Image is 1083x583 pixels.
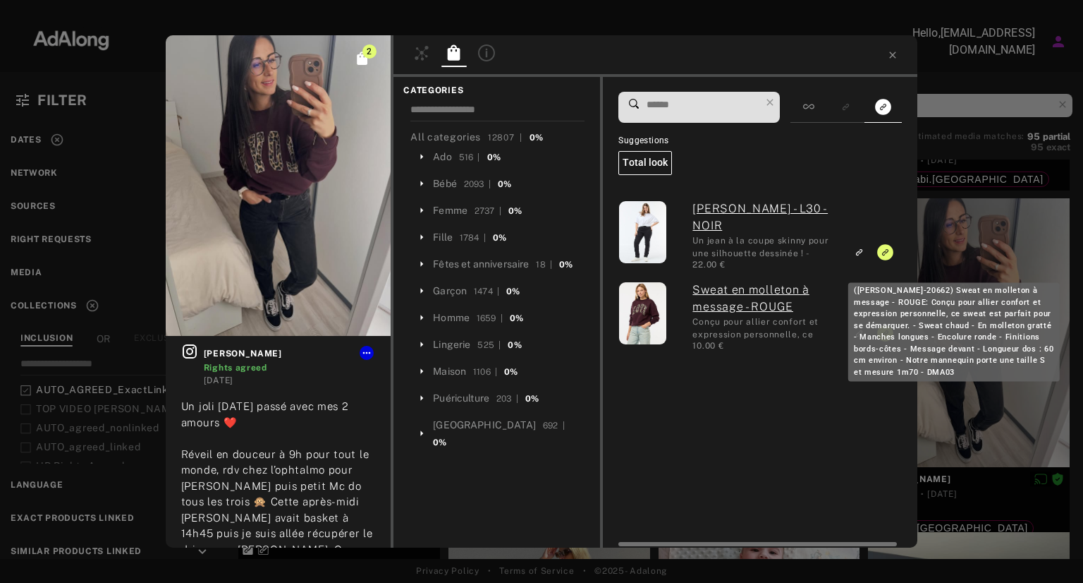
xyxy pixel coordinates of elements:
[559,258,573,271] div: 0%
[833,97,859,116] button: Show only similar products linked
[433,257,529,272] div: Fêtes et anniversaire
[1012,515,1083,583] div: Widget de chat
[403,84,590,97] span: CATEGORIES
[870,97,896,116] button: Show only exact products linked
[433,203,467,218] div: Femme
[872,243,898,262] button: Unlink to exact product
[619,282,666,344] img: sweat-en-molleton-a-message-bordeaux-dma03_2_fr1.jpg
[692,315,838,339] div: Conçu pour allier confort et expression personnelle, ce sweat est parfait pour se démarquer. - Sw...
[433,391,489,406] div: Puériculture
[498,178,511,191] div: 0%
[477,339,501,351] div: 525 |
[692,282,838,315] a: (ada-kiabi-20662) Sweat en molleton à message - ROUGE: Conçu pour allier confort et expression pe...
[410,130,544,145] div: All categories
[692,258,838,271] div: 22,00 €
[493,232,506,244] div: 0%
[508,205,522,217] div: 0%
[204,363,267,373] span: Rights agreed
[846,243,872,262] button: Link to similar product
[692,200,838,234] a: (ada-kiabi-17240) Jean Slim - L30 - NOIR: Un jean à la coupe skinny pour une silhouette dessinée ...
[506,285,520,298] div: 0%
[510,312,523,325] div: 0%
[487,151,501,164] div: 0%
[536,258,552,271] div: 18 |
[530,131,544,144] div: 0%
[433,418,536,433] div: [GEOGRAPHIC_DATA]
[204,375,233,385] time: 2025-09-17T21:06:37.000Z
[433,284,467,299] div: Garçon
[692,339,838,352] div: 10,00 €
[475,205,501,217] div: 2737 |
[618,151,672,175] h6: Total look
[1012,515,1083,583] iframe: Chat Widget
[433,311,470,325] div: Homme
[496,392,518,405] div: 203 |
[488,131,522,144] div: 12807 |
[473,366,497,378] div: 1106 |
[543,419,565,432] div: 692 |
[459,151,480,164] div: 516 |
[433,230,453,245] div: Fille
[433,150,451,164] div: Ado
[474,285,499,298] div: 1474 |
[504,366,518,378] div: 0%
[362,44,377,59] span: 2
[464,178,491,191] div: 2093 |
[619,201,666,263] img: jean-slim---l30-noir-ayc07_4_fr1.jpg
[433,364,466,379] div: Maison
[355,52,369,66] span: Click to see all exact linked products
[692,234,838,258] div: Un jean à la coupe skinny pour une silhouette dessinée ! - Jean slim - Ouverture boutonnée et zip...
[433,176,457,191] div: Bébé
[525,392,539,405] div: 0%
[618,134,711,148] span: Suggestions
[460,232,486,244] div: 1784 |
[433,436,446,449] div: 0%
[477,312,503,325] div: 1659 |
[433,337,470,352] div: Lingerie
[204,347,376,360] span: [PERSON_NAME]
[848,282,1060,381] div: ([PERSON_NAME]-20662) Sweat en molleton à message - ROUGE: Conçu pour allier confort et expressio...
[508,339,521,351] div: 0%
